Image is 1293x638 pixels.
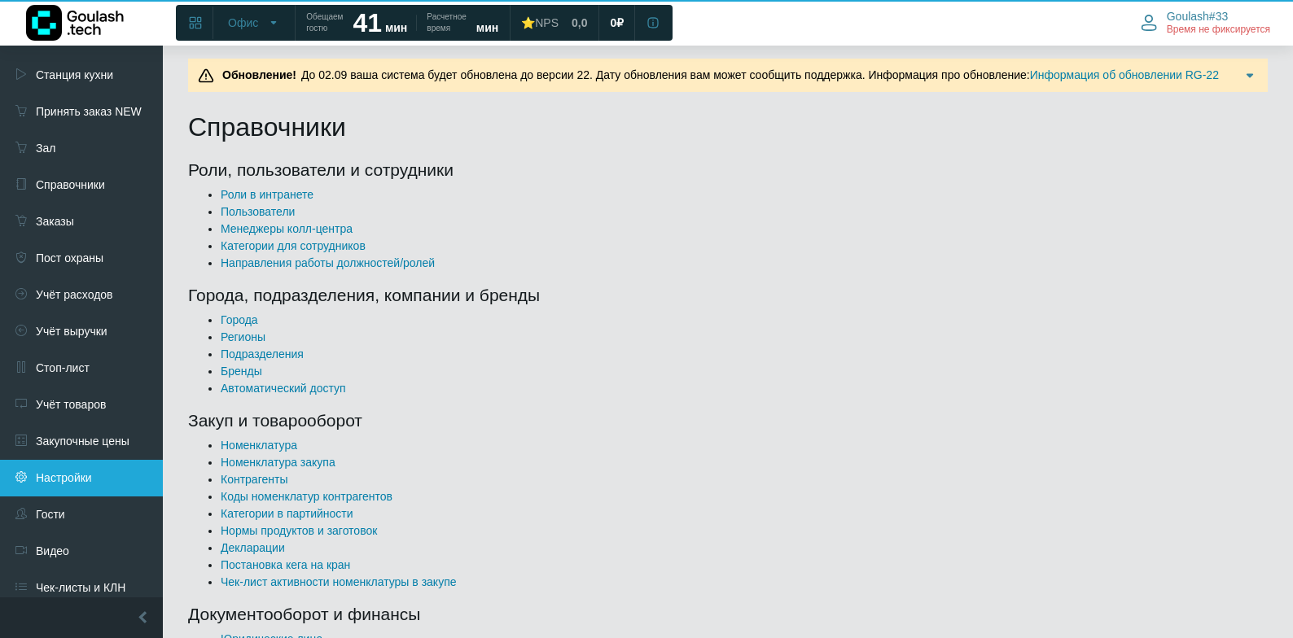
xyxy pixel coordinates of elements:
span: Goulash#33 [1167,9,1229,24]
a: Нормы продуктов и заготовок [221,524,377,537]
a: Контрагенты [221,473,287,486]
a: Менеджеры колл-центра [221,222,353,235]
button: Офис [218,10,290,36]
a: Города [221,313,258,326]
span: мин [385,21,407,34]
div: ⭐ [521,15,559,30]
a: Категории для сотрудников [221,239,366,252]
span: ₽ [616,15,624,30]
a: Постановка кега на кран [221,558,350,571]
a: Коды номенклатур контрагентов [221,490,392,503]
h4: Закуп и товарооборот [188,410,1268,430]
span: 0,0 [572,15,587,30]
span: NPS [535,16,559,29]
a: Автоматический доступ [221,382,346,395]
b: Обновление! [222,68,296,81]
a: Роли в интранете [221,188,313,201]
span: До 02.09 ваша система будет обновлена до версии 22. Дату обновления вам может сообщить поддержка.... [217,68,1219,81]
a: Бренды [221,365,262,378]
a: Подразделения [221,347,304,361]
a: Чек-лист активности номенклатуры в закупе [221,575,457,588]
a: Номенклатура закупа [221,456,335,469]
strong: 41 [353,8,382,37]
span: Офис [228,15,258,30]
h4: Города, подразделения, компании и бренды [188,285,1268,305]
span: 0 [610,15,616,30]
a: Декларации [221,541,285,554]
a: Регионы [221,330,265,343]
h4: Роли, пользователи и сотрудники [188,159,1268,180]
a: Направления работы должностей/ролей [221,256,435,269]
span: мин [476,21,498,34]
a: ⭐NPS 0,0 [511,8,597,37]
a: Номенклатура [221,439,297,452]
span: Обещаем гостю [306,11,343,34]
a: Пользователи [221,205,295,218]
img: Подробнее [1242,68,1258,84]
img: Предупреждение [198,68,214,84]
span: Время не фиксируется [1167,24,1270,37]
img: Логотип компании Goulash.tech [26,5,124,41]
a: Обещаем гостю 41 мин Расчетное время мин [296,8,508,37]
h4: Документооборот и финансы [188,604,1268,624]
span: Расчетное время [427,11,466,34]
button: Goulash#33 Время не фиксируется [1131,6,1280,40]
a: 0 ₽ [600,8,633,37]
a: Категории в партийности [221,507,353,520]
a: Информация об обновлении RG-22 [1030,68,1219,81]
h1: Справочники [188,111,1268,142]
